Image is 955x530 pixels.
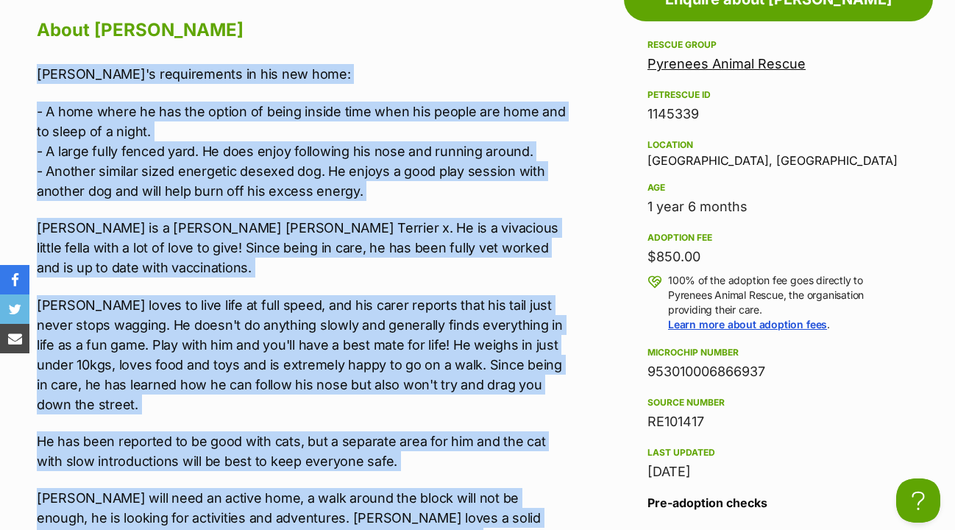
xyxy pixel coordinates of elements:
iframe: Help Scout Beacon - Open [896,478,940,523]
h3: Pre-adoption checks [647,494,909,512]
p: [PERSON_NAME] loves to live life at full speed, and his carer reports that his tail just never st... [37,295,569,414]
div: Location [647,139,909,151]
div: RE101417 [647,411,909,432]
p: - A home where he has the option of being inside time when his people are home and to sleep of a ... [37,102,569,201]
div: 1145339 [647,104,909,124]
p: He has been reported to be good with cats, but a separate area for him and the cat with slow intr... [37,431,569,471]
p: [PERSON_NAME] is a [PERSON_NAME] [PERSON_NAME] Terrier x. He is a vivacious little fella with a l... [37,218,569,278]
div: Microchip number [647,347,909,358]
p: [PERSON_NAME]'s requirements in his new home: [37,64,569,84]
h2: About [PERSON_NAME] [37,14,569,46]
div: Adoption fee [647,232,909,244]
div: [GEOGRAPHIC_DATA], [GEOGRAPHIC_DATA] [647,136,909,167]
p: 100% of the adoption fee goes directly to Pyrenees Animal Rescue, the organisation providing thei... [668,273,909,332]
div: PetRescue ID [647,89,909,101]
div: [DATE] [647,462,909,482]
div: 953010006866937 [647,361,909,382]
a: Learn more about adoption fees [668,318,827,331]
div: Age [647,182,909,194]
div: Source number [647,397,909,409]
div: 1 year 6 months [647,197,909,217]
div: Last updated [647,447,909,459]
a: Pyrenees Animal Rescue [647,56,806,71]
div: Rescue group [647,39,909,51]
div: $850.00 [647,247,909,267]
